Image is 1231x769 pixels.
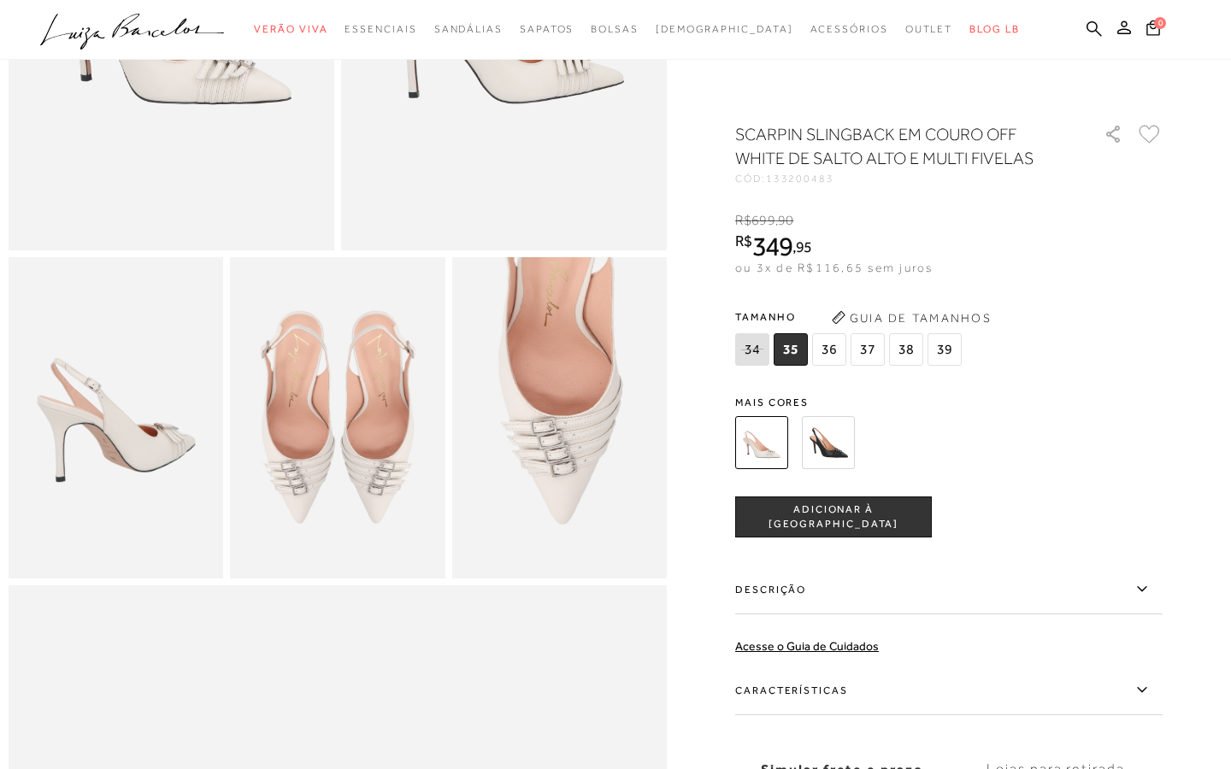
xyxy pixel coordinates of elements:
img: image [452,257,667,579]
img: SCARPIN SLINGBACK EM COURO PRETO DE SALTO ALTO E MULTI FIVELAS [802,416,855,469]
a: categoryNavScreenReaderText [434,14,503,45]
span: 39 [928,333,962,366]
a: BLOG LB [969,14,1019,45]
i: , [775,213,794,228]
span: 37 [851,333,885,366]
div: CÓD: [735,173,1077,184]
span: Bolsas [591,23,639,35]
i: R$ [735,233,752,249]
span: BLOG LB [969,23,1019,35]
img: image [230,257,445,579]
span: ou 3x de R$116,65 sem juros [735,261,933,274]
a: categoryNavScreenReaderText [345,14,416,45]
span: Essenciais [345,23,416,35]
button: Guia de Tamanhos [826,304,997,332]
span: 349 [752,231,792,261]
span: ADICIONAR À [GEOGRAPHIC_DATA] [736,502,931,532]
span: Verão Viva [254,23,327,35]
span: 0 [1154,17,1166,29]
button: 0 [1141,19,1165,42]
label: Características [735,666,1163,715]
h1: SCARPIN SLINGBACK EM COURO OFF WHITE DE SALTO ALTO E MULTI FIVELAS [735,122,1056,170]
span: Outlet [905,23,953,35]
span: 35 [774,333,808,366]
span: Tamanho [735,304,966,330]
button: ADICIONAR À [GEOGRAPHIC_DATA] [735,496,932,537]
span: Mais cores [735,397,1163,408]
span: Acessórios [810,23,888,35]
a: categoryNavScreenReaderText [810,14,888,45]
a: categoryNavScreenReaderText [905,14,953,45]
a: categoryNavScreenReaderText [520,14,574,45]
a: categoryNavScreenReaderText [254,14,327,45]
span: 699 [751,213,775,228]
a: Acesse o Guia de Cuidados [735,639,879,653]
a: noSubCategoriesText [656,14,793,45]
img: image [9,257,223,579]
span: Sandálias [434,23,503,35]
span: 133200483 [766,173,834,185]
span: 38 [889,333,923,366]
i: , [792,239,812,255]
label: Descrição [735,565,1163,614]
a: categoryNavScreenReaderText [591,14,639,45]
span: 34 [735,333,769,366]
img: SCARPIN SLINGBACK EM COURO OFF WHITE DE SALTO ALTO E MULTI FIVELAS [735,416,788,469]
span: 36 [812,333,846,366]
span: 95 [796,238,812,255]
i: R$ [735,213,751,228]
span: 90 [778,213,793,228]
span: Sapatos [520,23,574,35]
span: [DEMOGRAPHIC_DATA] [656,23,793,35]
